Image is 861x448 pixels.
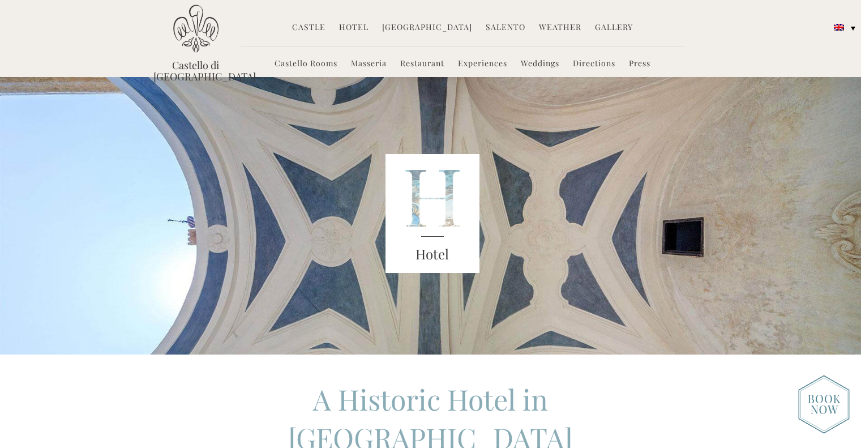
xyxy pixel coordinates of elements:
a: Castello Rooms [275,58,337,71]
a: [GEOGRAPHIC_DATA] [382,22,472,35]
a: Castle [292,22,325,35]
img: English [834,24,844,31]
a: Experiences [458,58,507,71]
a: Weddings [521,58,559,71]
img: new-booknow.png [798,375,850,434]
a: Castello di [GEOGRAPHIC_DATA] [153,59,238,82]
a: Weather [539,22,581,35]
a: Hotel [339,22,369,35]
img: Castello di Ugento [173,5,219,53]
h3: Hotel [385,244,479,264]
a: Press [629,58,650,71]
a: Masseria [351,58,387,71]
img: castello_header_block.png [385,154,479,273]
a: Salento [486,22,525,35]
a: Directions [573,58,615,71]
a: Restaurant [400,58,444,71]
a: Gallery [595,22,633,35]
